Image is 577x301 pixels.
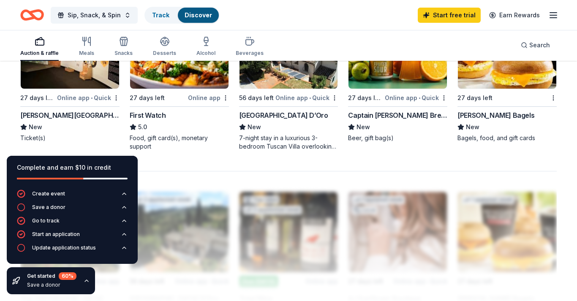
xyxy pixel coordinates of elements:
a: Image for Villa Sogni D’Oro2 applieslast week56 days leftOnline app•Quick[GEOGRAPHIC_DATA] D’OroN... [239,8,338,151]
div: Get started [27,272,76,280]
div: Snacks [114,50,133,57]
div: Auction & raffle [20,50,59,57]
a: Home [20,5,44,25]
div: Online app [188,92,229,103]
div: 7-night stay in a luxurious 3-bedroom Tuscan Villa overlooking a vineyard and the ancient walled ... [239,134,338,151]
div: [PERSON_NAME][GEOGRAPHIC_DATA] [20,110,120,120]
div: Beverages [236,50,264,57]
div: Save a donor [27,282,76,288]
span: • [309,95,311,101]
button: Update application status [17,244,128,257]
div: Complete and earn $10 in credit [17,163,128,173]
div: Online app Quick [57,92,120,103]
span: Sip, Snack, & Spin [68,10,121,20]
button: Save a donor [17,203,128,217]
div: Bagels, food, and gift cards [457,134,557,142]
button: Search [514,37,557,54]
span: • [91,95,93,101]
div: Captain [PERSON_NAME] Brewing Company [348,110,447,120]
div: 56 days left [239,93,274,103]
div: Create event [32,190,65,197]
div: 27 days left [20,93,55,103]
a: Image for Bruegger's Bagels1 applylast week27 days left[PERSON_NAME] BagelsNewBagels, food, and g... [457,8,557,142]
button: Go to track [17,217,128,230]
div: Desserts [153,50,176,57]
div: Beer, gift bag(s) [348,134,447,142]
button: Auction & raffle [20,33,59,61]
a: Track [152,11,169,19]
div: Start an application [32,231,80,238]
a: Image for Captain Lawrence Brewing CompanyLocal27 days leftOnline app•QuickCaptain [PERSON_NAME] ... [348,8,447,142]
div: Food, gift card(s), monetary support [130,134,229,151]
span: New [466,122,479,132]
button: Alcohol [196,33,215,61]
span: New [248,122,261,132]
span: Search [529,40,550,50]
div: Ticket(s) [20,134,120,142]
a: Discover [185,11,212,19]
div: 27 days left [348,93,383,103]
span: 5.0 [138,122,147,132]
span: • [419,95,420,101]
div: Meals [79,50,94,57]
button: Snacks [114,33,133,61]
div: 27 days left [457,93,493,103]
span: New [29,122,42,132]
div: Save a donor [32,204,65,211]
button: Create event [17,190,128,203]
a: Start free trial [418,8,481,23]
div: Alcohol [196,50,215,57]
button: Start an application [17,230,128,244]
a: Image for Milton J. Rubenstein Museum of Science & TechnologyLocal27 days leftOnline app•Quick[PE... [20,8,120,142]
button: Desserts [153,33,176,61]
div: [PERSON_NAME] Bagels [457,110,534,120]
div: First Watch [130,110,166,120]
div: 27 days left [130,93,165,103]
div: [GEOGRAPHIC_DATA] D’Oro [239,110,328,120]
button: TrackDiscover [144,7,220,24]
button: Sip, Snack, & Spin [51,7,138,24]
div: Online app Quick [385,92,447,103]
div: Online app Quick [275,92,338,103]
span: New [357,122,370,132]
div: 60 % [59,272,76,280]
div: Go to track [32,217,60,224]
div: Update application status [32,244,96,251]
button: Beverages [236,33,264,61]
a: Image for First Watch1 applylast week27 days leftOnline appFirst Watch5.0Food, gift card(s), mone... [130,8,229,151]
a: Earn Rewards [484,8,545,23]
button: Meals [79,33,94,61]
